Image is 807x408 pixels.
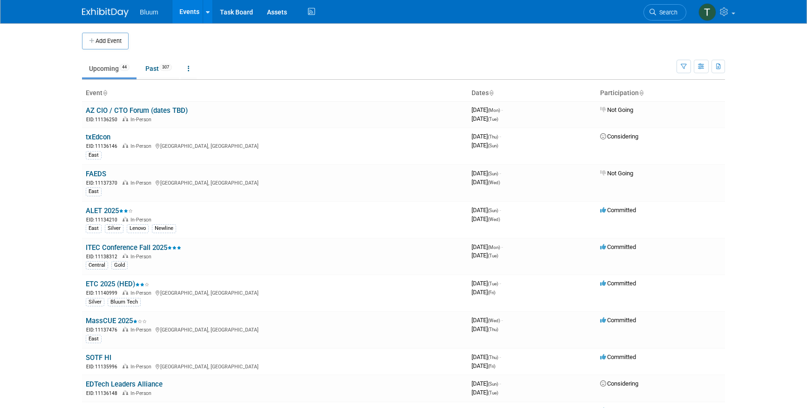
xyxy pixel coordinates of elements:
div: [GEOGRAPHIC_DATA], [GEOGRAPHIC_DATA] [86,325,464,333]
span: In-Person [130,254,154,260]
span: (Sun) [488,171,498,176]
span: Committed [600,280,636,287]
img: In-Person Event [123,390,128,395]
img: ExhibitDay [82,8,129,17]
img: In-Person Event [123,143,128,148]
div: Bluum Tech [108,298,141,306]
span: [DATE] [472,325,498,332]
a: Sort by Event Name [103,89,107,97]
span: In-Person [130,390,154,396]
span: Not Going [600,170,633,177]
img: In-Person Event [123,180,128,185]
span: Committed [600,207,636,214]
span: [DATE] [472,252,498,259]
a: ETC 2025 (HED) [86,280,149,288]
img: In-Person Event [123,364,128,368]
div: Newline [152,224,176,233]
span: [DATE] [472,353,501,360]
span: (Tue) [488,390,498,395]
a: SOTF HI [86,353,111,362]
span: (Wed) [488,318,500,323]
div: Lenovo [127,224,149,233]
span: Committed [600,317,636,324]
span: In-Person [130,117,154,123]
span: [DATE] [472,317,503,324]
span: - [501,243,503,250]
span: - [499,353,501,360]
span: EID: 11136250 [86,117,121,122]
span: - [499,380,501,387]
span: Bluum [140,8,158,16]
img: In-Person Event [123,117,128,121]
div: Silver [86,298,104,306]
span: EID: 11137370 [86,180,121,186]
span: - [501,106,503,113]
span: Committed [600,243,636,250]
a: AZ CIO / CTO Forum (dates TBD) [86,106,188,115]
span: (Thu) [488,327,498,332]
span: (Tue) [488,281,498,286]
th: Participation [596,85,725,101]
span: Not Going [600,106,633,113]
a: txEdcon [86,133,110,141]
span: [DATE] [472,142,498,149]
span: 44 [119,64,130,71]
span: - [501,317,503,324]
span: (Thu) [488,355,498,360]
span: (Sun) [488,208,498,213]
div: [GEOGRAPHIC_DATA], [GEOGRAPHIC_DATA] [86,142,464,150]
div: [GEOGRAPHIC_DATA], [GEOGRAPHIC_DATA] [86,362,464,370]
div: East [86,335,102,343]
img: In-Person Event [123,217,128,221]
img: In-Person Event [123,290,128,295]
button: Add Event [82,33,129,49]
a: FAEDS [86,170,106,178]
span: In-Person [130,290,154,296]
span: (Mon) [488,108,500,113]
div: Silver [105,224,123,233]
span: [DATE] [472,280,501,287]
a: MassCUE 2025 [86,317,147,325]
div: [GEOGRAPHIC_DATA], [GEOGRAPHIC_DATA] [86,179,464,187]
span: [DATE] [472,289,495,296]
span: [DATE] [472,115,498,122]
a: ALET 2025 [86,207,133,215]
div: East [86,151,102,159]
div: East [86,187,102,196]
img: In-Person Event [123,327,128,332]
span: [DATE] [472,133,501,140]
th: Event [82,85,468,101]
span: [DATE] [472,179,500,186]
span: EID: 11136148 [86,391,121,396]
span: In-Person [130,143,154,149]
span: EID: 11138312 [86,254,121,259]
span: (Mon) [488,245,500,250]
div: [GEOGRAPHIC_DATA], [GEOGRAPHIC_DATA] [86,289,464,297]
span: - [499,170,501,177]
div: Central [86,261,108,270]
span: EID: 11140999 [86,290,121,296]
span: [DATE] [472,215,500,222]
span: Considering [600,380,638,387]
span: [DATE] [472,207,501,214]
span: EID: 11134210 [86,217,121,222]
span: (Thu) [488,134,498,139]
a: Sort by Start Date [489,89,493,97]
span: In-Person [130,327,154,333]
img: In-Person Event [123,254,128,258]
span: [DATE] [472,380,501,387]
span: 307 [159,64,172,71]
a: Search [643,4,686,21]
a: Sort by Participation Type [639,89,643,97]
span: - [499,207,501,214]
span: Search [656,9,677,16]
span: (Tue) [488,253,498,258]
span: (Sun) [488,381,498,387]
span: - [499,133,501,140]
span: [DATE] [472,243,503,250]
span: [DATE] [472,106,503,113]
span: Committed [600,353,636,360]
a: ITEC Conference Fall 2025 [86,243,181,252]
span: [DATE] [472,170,501,177]
th: Dates [468,85,596,101]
